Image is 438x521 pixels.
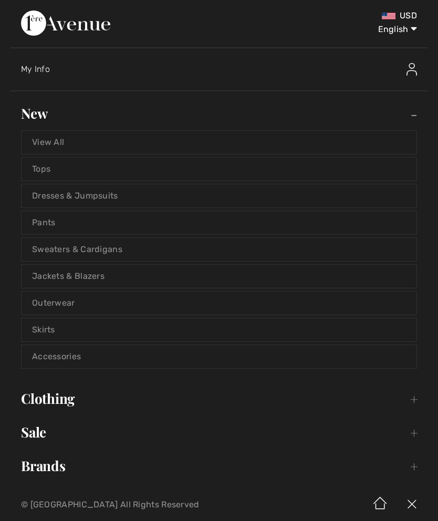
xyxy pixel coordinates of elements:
[11,421,427,444] a: Sale
[11,454,427,477] a: Brands
[11,488,427,511] a: Inspiration
[22,184,416,207] a: Dresses & Jumpsuits
[21,501,258,508] p: © [GEOGRAPHIC_DATA] All Rights Reserved
[22,211,416,234] a: Pants
[21,64,50,74] span: My Info
[22,318,416,341] a: Skirts
[396,488,427,521] img: X
[11,387,427,410] a: Clothing
[11,102,427,125] a: New
[22,291,416,315] a: Outerwear
[258,11,417,21] div: USD
[22,265,416,288] a: Jackets & Blazers
[22,158,416,181] a: Tops
[364,488,396,521] img: Home
[22,345,416,368] a: Accessories
[21,11,110,36] img: 1ère Avenue
[22,238,416,261] a: Sweaters & Cardigans
[406,63,417,76] img: My Info
[22,131,416,154] a: View All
